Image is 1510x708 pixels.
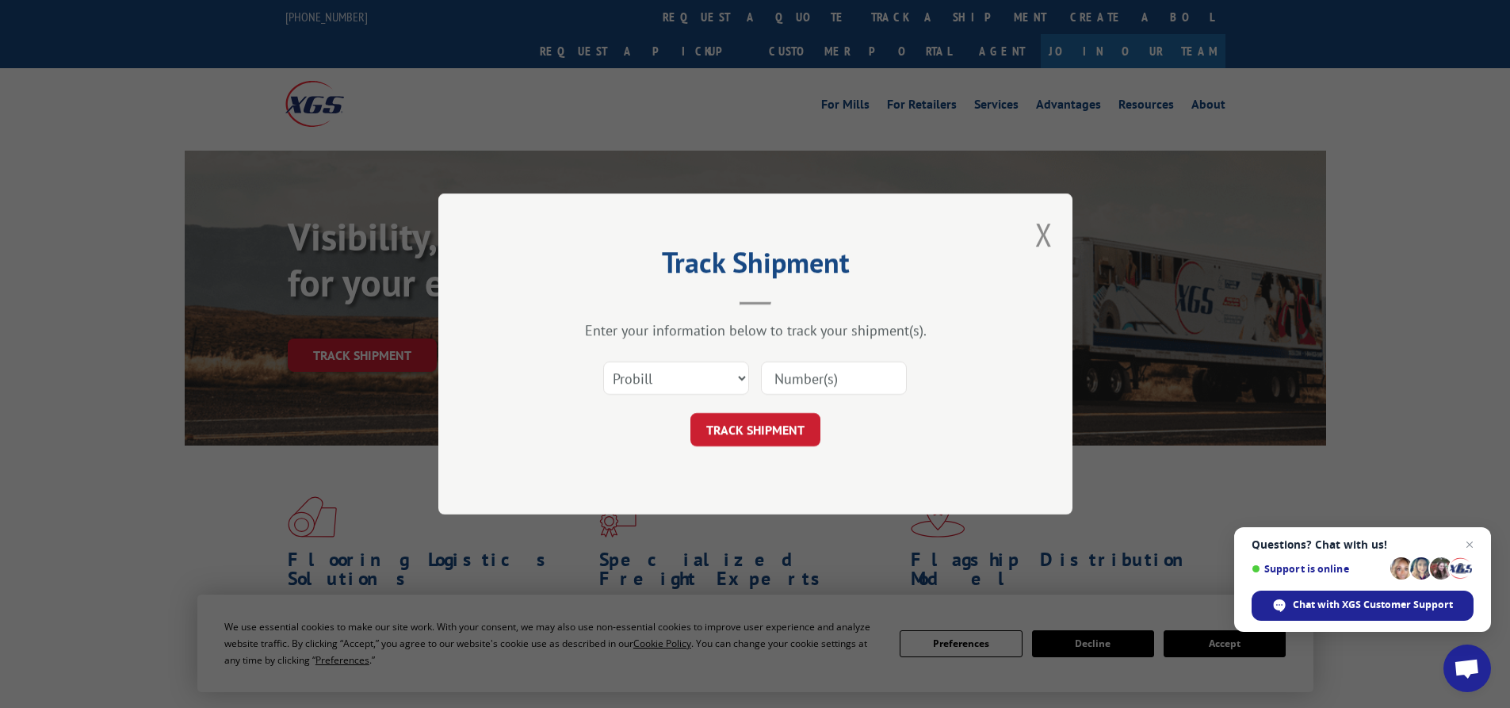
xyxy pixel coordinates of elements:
[1293,598,1453,612] span: Chat with XGS Customer Support
[1252,563,1385,575] span: Support is online
[1443,645,1491,692] div: Open chat
[518,321,993,339] div: Enter your information below to track your shipment(s).
[1252,538,1474,551] span: Questions? Chat with us!
[761,362,907,395] input: Number(s)
[1460,535,1479,554] span: Close chat
[690,413,820,446] button: TRACK SHIPMENT
[1035,213,1053,255] button: Close modal
[1252,591,1474,621] div: Chat with XGS Customer Support
[518,251,993,281] h2: Track Shipment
